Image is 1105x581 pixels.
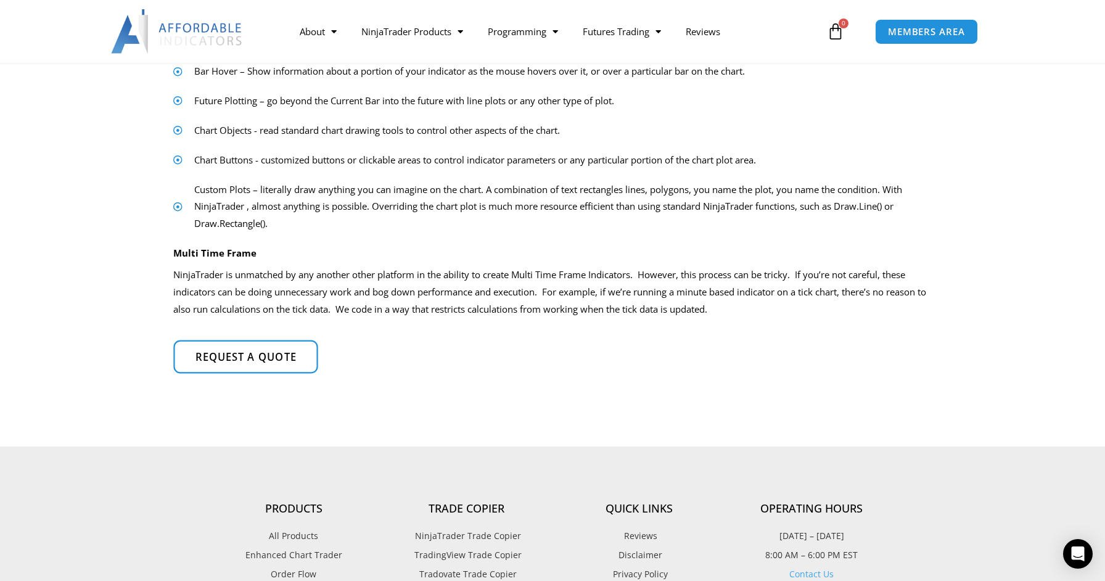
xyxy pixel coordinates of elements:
[552,528,725,544] a: Reviews
[173,266,932,318] p: NinjaTrader is unmatched by any another other platform in the ability to create Multi Time Frame ...
[839,19,848,28] span: 0
[191,63,745,80] span: Bar Hover – Show information about a portion of your indicator as the mouse hovers over it, or ov...
[380,502,552,516] h4: Trade Copier
[287,17,349,46] a: About
[673,17,733,46] a: Reviews
[287,17,824,46] nav: Menu
[380,547,552,563] a: TradingView Trade Copier
[245,547,342,563] span: Enhanced Chart Trader
[269,528,318,544] span: All Products
[725,502,898,516] h4: Operating Hours
[888,27,965,36] span: MEMBERS AREA
[349,17,475,46] a: NinjaTrader Products
[1063,539,1093,569] div: Open Intercom Messenger
[552,547,725,563] a: Disclaimer
[191,152,756,169] span: Chart Buttons - customized buttons or clickable areas to control indicator parameters or any part...
[207,528,380,544] a: All Products
[875,19,978,44] a: MEMBERS AREA
[621,528,657,544] span: Reviews
[725,528,898,544] p: [DATE] – [DATE]
[725,547,898,563] p: 8:00 AM – 6:00 PM EST
[207,502,380,516] h4: Products
[380,528,552,544] a: NinjaTrader Trade Copier
[789,568,834,580] a: Contact Us
[552,502,725,516] h4: Quick Links
[475,17,570,46] a: Programming
[173,340,318,374] a: Request a quote
[195,352,297,363] span: Request a quote
[412,528,521,544] span: NinjaTrader Trade Copier
[207,547,380,563] a: Enhanced Chart Trader
[615,547,662,563] span: Disclaimer
[191,93,614,110] span: Future Plotting – go beyond the Current Bar into the future with line plots or any other type of ...
[191,122,560,139] span: Chart Objects - read standard chart drawing tools to control other aspects of the chart.
[173,247,257,259] strong: Multi Time Frame
[111,9,244,54] img: LogoAI | Affordable Indicators – NinjaTrader
[411,547,522,563] span: TradingView Trade Copier
[570,17,673,46] a: Futures Trading
[191,181,932,233] span: Custom Plots – literally draw anything you can imagine on the chart. A combination of text rectan...
[808,14,863,49] a: 0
